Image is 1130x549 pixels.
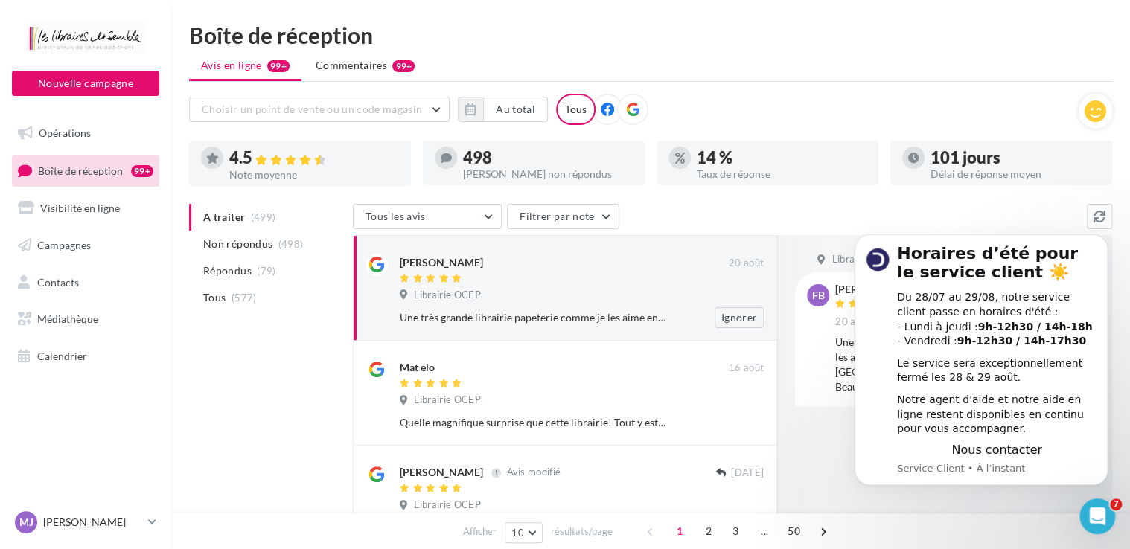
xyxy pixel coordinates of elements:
span: Répondus [203,263,252,278]
div: [PERSON_NAME] [400,255,483,270]
span: Librairie OCEP [414,289,481,302]
span: ... [753,519,776,543]
div: 99+ [131,165,153,177]
a: Contacts [9,267,162,298]
span: 10 [511,527,524,539]
span: Opérations [39,126,91,139]
a: Campagnes [9,230,162,261]
span: Librairie OCEP [414,498,481,512]
div: Une très grande librairie papeterie comme je les aime en plein centre ville de [GEOGRAPHIC_DATA].... [400,310,667,325]
span: 16 août [729,362,764,375]
span: Choisir un point de vente ou un code magasin [202,103,422,115]
span: Visibilité en ligne [40,202,120,214]
span: Tous les avis [366,210,426,222]
span: (79) [257,265,275,277]
button: Au total [483,97,548,122]
span: (577) [232,292,257,304]
div: Boîte de réception [189,24,1112,46]
span: (498) [278,238,304,250]
button: Ignorer [715,307,764,328]
span: 50 [782,519,806,543]
span: 20 août [729,257,764,270]
span: Afficher [463,524,497,539]
span: Non répondus [203,237,272,251]
p: [PERSON_NAME] [43,515,142,530]
div: [PERSON_NAME] [400,465,483,480]
span: MJ [19,515,33,530]
div: 101 jours [931,150,1100,166]
iframe: Intercom notifications message [832,213,1130,509]
div: Quelle magnifique surprise que cette librairie! Tout y est, l’accueil, les conseils lectures manu... [400,415,667,430]
div: 14 % [697,150,866,166]
div: [PERSON_NAME] non répondus [463,169,633,179]
span: Contacts [37,275,79,288]
span: Librairie OCEP [414,394,481,407]
button: Filtrer par note [507,204,619,229]
a: Boîte de réception99+ [9,155,162,187]
span: 7 [1110,498,1122,510]
button: Choisir un point de vente ou un code magasin [189,97,450,122]
button: 10 [505,522,543,543]
a: MJ [PERSON_NAME] [12,508,159,536]
button: Tous les avis [353,204,502,229]
div: Tous [556,94,596,125]
div: 4.5 [229,150,399,167]
span: résultats/page [551,524,613,539]
button: Nouvelle campagne [12,71,159,96]
span: Médiathèque [37,312,98,325]
span: FB [812,288,825,303]
a: Calendrier [9,341,162,372]
div: Taux de réponse [697,169,866,179]
div: Mat elo [400,360,435,375]
span: Calendrier [37,350,87,362]
iframe: Intercom live chat [1079,498,1115,534]
span: 1 [668,519,692,543]
span: Avis modifié [506,466,561,478]
span: 3 [724,519,747,543]
button: Au total [458,97,548,122]
div: Délai de réponse moyen [931,169,1100,179]
div: Note moyenne [229,170,399,180]
span: 2 [697,519,721,543]
span: Commentaires [316,58,387,73]
span: Tous [203,290,226,305]
a: Opérations [9,118,162,149]
span: Campagnes [37,239,91,251]
span: Boîte de réception [38,164,123,176]
span: [DATE] [731,466,764,480]
div: 498 [463,150,633,166]
a: Visibilité en ligne [9,193,162,224]
div: 99+ [392,60,415,72]
a: Médiathèque [9,304,162,335]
